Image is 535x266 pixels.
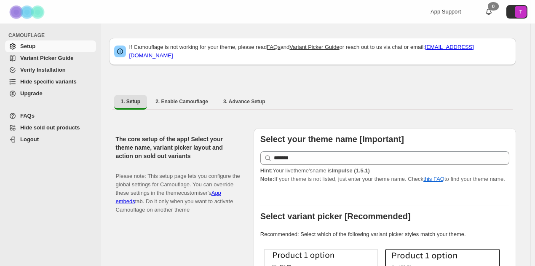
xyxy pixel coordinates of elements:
a: Variant Picker Guide [5,52,96,64]
a: 0 [484,8,493,16]
a: this FAQ [423,176,444,182]
a: Verify Installation [5,64,96,76]
a: Hide sold out products [5,122,96,134]
span: Upgrade [20,90,43,97]
span: Hide specific variants [20,78,77,85]
span: 1. Setup [121,98,141,105]
p: Please note: This setup page lets you configure the global settings for Camouflage. You can overr... [116,164,240,214]
span: Your live theme's name is [260,167,370,174]
b: Select variant picker [Recommended] [260,212,411,221]
h2: The core setup of the app! Select your theme name, variant picker layout and action on sold out v... [116,135,240,160]
p: If your theme is not listed, just enter your theme name. Check to find your theme name. [260,167,509,183]
a: FAQs [267,44,281,50]
a: Logout [5,134,96,145]
a: Variant Picker Guide [289,44,339,50]
p: If Camouflage is not working for your theme, please read and or reach out to us via chat or email: [129,43,511,60]
a: Upgrade [5,88,96,99]
button: Avatar with initials T [506,5,527,19]
a: Hide specific variants [5,76,96,88]
b: Select your theme name [Important] [260,134,404,144]
img: Camouflage [7,0,49,24]
div: 0 [488,2,499,11]
a: Setup [5,40,96,52]
span: Variant Picker Guide [20,55,73,61]
strong: Impulse (1.5.1) [332,167,369,174]
a: FAQs [5,110,96,122]
span: Hide sold out products [20,124,80,131]
span: Avatar with initials T [515,6,527,18]
span: 3. Advance Setup [223,98,265,105]
span: Verify Installation [20,67,66,73]
p: Recommended: Select which of the following variant picker styles match your theme. [260,230,509,239]
span: CAMOUFLAGE [8,32,97,39]
text: T [519,9,522,14]
span: FAQs [20,113,35,119]
span: Logout [20,136,39,142]
span: App Support [431,8,461,15]
strong: Hint: [260,167,273,174]
span: 2. Enable Camouflage [155,98,208,105]
strong: Note: [260,176,274,182]
span: Setup [20,43,35,49]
